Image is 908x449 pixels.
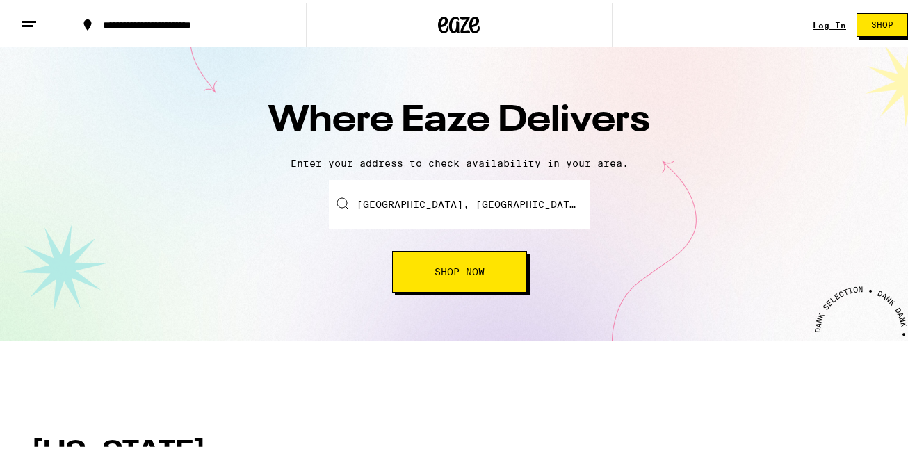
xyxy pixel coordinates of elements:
[329,177,590,226] input: Enter your delivery address
[14,155,905,166] p: Enter your address to check availability in your area.
[871,18,893,26] span: Shop
[435,264,485,274] span: Shop Now
[8,10,100,21] span: Hi. Need any help?
[857,10,908,34] button: Shop
[392,248,527,290] button: Shop Now
[216,93,703,144] h1: Where Eaze Delivers
[813,18,846,27] a: Log In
